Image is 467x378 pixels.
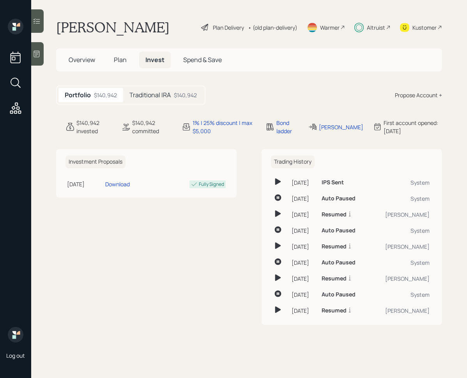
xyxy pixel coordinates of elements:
div: [PERSON_NAME] [372,210,430,219]
div: [DATE] [292,178,315,187]
div: $140,942 [94,91,117,99]
h6: Resumed [322,211,347,218]
h6: Resumed [322,307,347,314]
div: System [372,178,430,187]
div: Kustomer [412,23,437,32]
div: System [372,226,430,235]
div: Download [105,180,130,188]
span: Overview [69,55,95,64]
div: System [372,291,430,299]
h6: Auto Paused [322,259,356,266]
div: [DATE] [292,275,315,283]
div: [DATE] [292,226,315,235]
div: $140,942 [174,91,197,99]
div: [PERSON_NAME] [372,307,430,315]
div: System [372,194,430,203]
div: • (old plan-delivery) [248,23,297,32]
div: [DATE] [292,242,315,251]
span: Invest [145,55,165,64]
div: First account opened: [DATE] [384,119,442,135]
h6: Auto Paused [322,195,356,202]
h5: Portfolio [65,91,91,99]
div: $140,942 committed [132,119,172,135]
div: [DATE] [292,194,315,203]
div: $140,942 invested [76,119,112,135]
div: [DATE] [292,210,315,219]
div: Altruist [367,23,385,32]
img: retirable_logo.png [8,327,23,342]
h5: Traditional IRA [129,91,171,99]
div: [PERSON_NAME] [319,123,363,131]
div: Fully Signed [199,181,224,188]
div: Warmer [320,23,340,32]
div: [PERSON_NAME] [372,275,430,283]
h6: Auto Paused [322,291,356,298]
div: System [372,259,430,267]
div: 1% | 25% discount | max $5,000 [193,119,256,135]
div: Propose Account + [395,91,442,99]
h6: Resumed [322,275,347,282]
h1: [PERSON_NAME] [56,19,170,36]
div: [PERSON_NAME] [372,242,430,251]
h6: Resumed [322,243,347,250]
div: Log out [6,352,25,359]
span: Spend & Save [183,55,222,64]
h6: Auto Paused [322,227,356,234]
div: [DATE] [67,180,102,188]
div: Bond ladder [276,119,299,135]
div: Plan Delivery [213,23,244,32]
h6: Trading History [271,155,315,168]
span: Plan [114,55,127,64]
div: [DATE] [292,291,315,299]
h6: Investment Proposals [65,155,126,168]
h6: IPS Sent [322,179,344,186]
div: [DATE] [292,259,315,267]
div: [DATE] [292,307,315,315]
